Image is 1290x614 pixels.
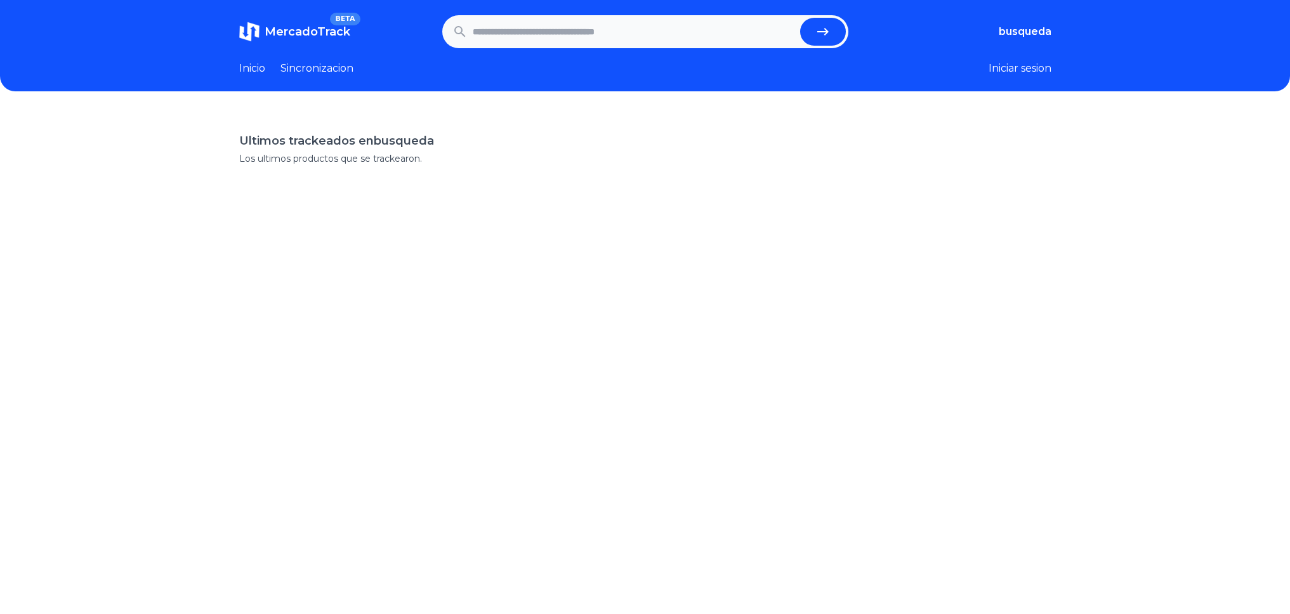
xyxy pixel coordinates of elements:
button: busqueda [999,24,1051,39]
a: MercadoTrackBETA [239,22,350,42]
a: Inicio [239,61,265,76]
span: BETA [330,13,360,25]
span: MercadoTrack [265,25,350,39]
img: MercadoTrack [239,22,260,42]
a: Sincronizacion [280,61,353,76]
button: Iniciar sesion [989,61,1051,76]
p: Los ultimos productos que se trackearon. [239,152,1051,165]
h1: Ultimos trackeados en busqueda [239,132,1051,150]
